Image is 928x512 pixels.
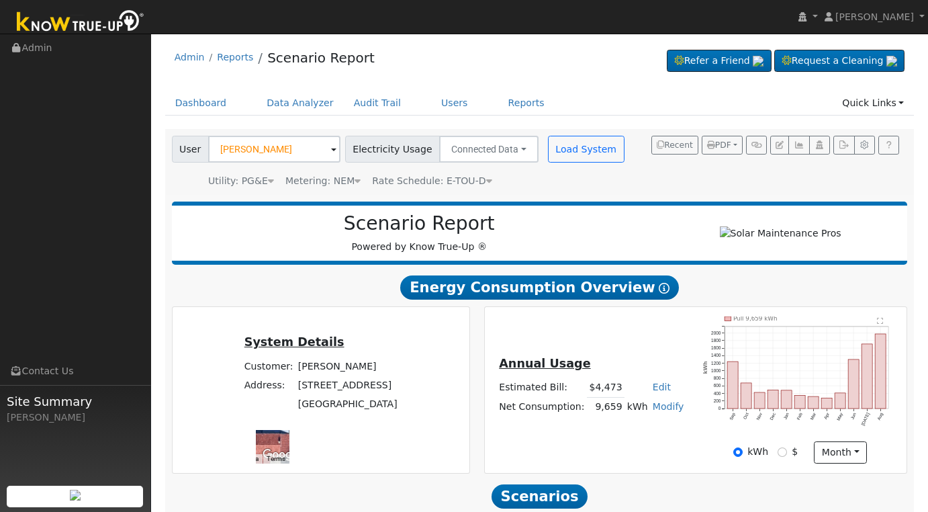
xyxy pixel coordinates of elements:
text: 2000 [711,331,721,335]
text: Mar [809,412,817,421]
td: Estimated Bill: [497,378,587,398]
a: Reports [498,91,555,116]
td: Net Consumption: [497,397,587,417]
text: Jan [782,412,790,421]
a: Open this area in Google Maps (opens a new window) [259,446,304,464]
text: Oct [742,412,749,420]
img: Google [259,446,304,464]
text: 600 [713,384,721,388]
rect: onclick="" [727,361,738,409]
text: Apr [823,412,831,421]
button: Multi-Series Graph [788,136,809,155]
text: 1000 [711,368,721,373]
h2: Scenario Report [185,212,653,235]
img: retrieve [753,56,763,67]
input: $ [778,447,787,457]
rect: onclick="" [794,396,805,409]
button: Export Interval Data [833,136,854,155]
a: Dashboard [165,91,237,116]
text: 1800 [711,338,721,343]
text: 0 [718,406,721,411]
td: Address: [242,376,295,394]
button: month [814,441,867,464]
rect: onclick="" [808,396,819,409]
button: Settings [854,136,875,155]
a: Refer a Friend [667,50,772,73]
label: $ [792,445,798,459]
img: Solar Maintenance Pros [720,226,841,241]
rect: onclick="" [875,334,886,409]
a: Request a Cleaning [774,50,904,73]
text: kWh [702,361,708,374]
a: Edit [653,382,671,392]
text: Dec [769,412,777,421]
img: retrieve [70,490,81,501]
div: [PERSON_NAME] [7,411,144,425]
span: Site Summary [7,392,144,411]
text: Sep [729,412,737,421]
a: Scenario Report [267,50,375,66]
rect: onclick="" [768,390,778,409]
rect: onclick="" [848,359,859,409]
img: retrieve [886,56,897,67]
text: [DATE] [860,412,871,427]
button: Recent [651,136,698,155]
a: Admin [175,52,205,62]
u: Annual Usage [499,357,590,370]
rect: onclick="" [781,390,792,409]
img: Know True-Up [10,7,151,38]
td: [GEOGRAPHIC_DATA] [295,394,400,413]
div: Powered by Know True-Up ® [179,212,660,254]
text: 800 [713,376,721,380]
td: [PERSON_NAME] [295,357,400,376]
td: [STREET_ADDRESS] [295,376,400,394]
td: kWh [624,397,650,417]
td: Customer: [242,357,295,376]
rect: onclick="" [741,383,751,409]
text: Nov [755,412,763,421]
text: 1200 [711,361,721,366]
a: Reports [217,52,253,62]
a: Quick Links [832,91,914,116]
a: Help Link [878,136,899,155]
input: Select a User [208,136,340,163]
button: PDF [702,136,743,155]
text:  [877,317,883,324]
rect: onclick="" [862,344,872,409]
button: Connected Data [439,136,539,163]
text: Feb [796,412,803,421]
span: PDF [707,140,731,150]
td: $4,473 [587,378,624,398]
text: 400 [713,391,721,396]
text: Pull 9,659 kWh [733,315,778,322]
text: 1600 [711,345,721,350]
a: Audit Trail [344,91,411,116]
text: 1400 [711,353,721,357]
button: Load System [548,136,624,163]
a: Data Analyzer [257,91,344,116]
button: Login As [809,136,830,155]
rect: onclick="" [835,393,845,409]
span: User [172,136,209,163]
div: Metering: NEM [285,174,361,188]
input: kWh [733,447,743,457]
text: Aug [876,412,884,421]
rect: onclick="" [821,398,832,409]
u: System Details [244,335,344,349]
label: kWh [747,445,768,459]
rect: onclick="" [754,392,765,409]
span: Scenarios [492,484,588,509]
span: [PERSON_NAME] [835,11,914,22]
text: 200 [713,398,721,403]
a: Terms (opens in new tab) [267,455,285,462]
a: Modify [653,401,684,412]
button: Generate Report Link [746,136,767,155]
text: May [836,412,845,422]
i: Show Help [659,283,669,294]
span: Alias: HETOUD [372,175,492,186]
span: Energy Consumption Overview [400,275,678,300]
div: Utility: PG&E [208,174,274,188]
td: 9,659 [587,397,624,417]
button: Edit User [770,136,789,155]
text: Jun [850,412,857,421]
